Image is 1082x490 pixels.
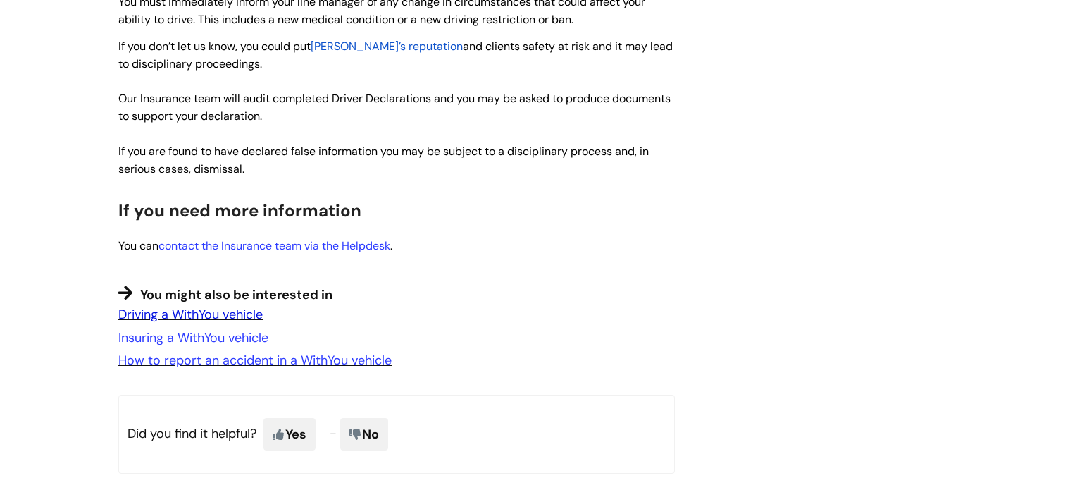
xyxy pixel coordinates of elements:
[158,238,390,253] a: contact the Insurance team via the Helpdesk
[263,418,316,451] span: Yes
[118,39,311,54] span: If you don’t let us know, you could put
[140,286,332,303] span: You might also be interested in
[118,238,392,253] span: You can
[311,39,463,54] span: [PERSON_NAME]’s reputation
[118,329,268,346] a: Insuring a WithYou vehicle
[390,238,392,253] span: .
[118,395,675,474] p: Did you find it helpful?
[118,91,671,123] span: Our Insurance team will audit completed Driver Declarations and you may be asked to produce docum...
[118,200,361,221] span: If you need more information
[118,352,392,369] a: How to report an accident in a WithYou vehicle
[340,418,388,451] span: No
[118,144,649,176] span: If you are found to have declared false information you may be subject to a disciplinary process ...
[118,306,263,323] a: Driving a WithYou vehicle
[118,39,673,71] span: and clients safety at risk and it may lead to disciplinary proceedings.
[311,37,463,54] a: [PERSON_NAME]’s reputation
